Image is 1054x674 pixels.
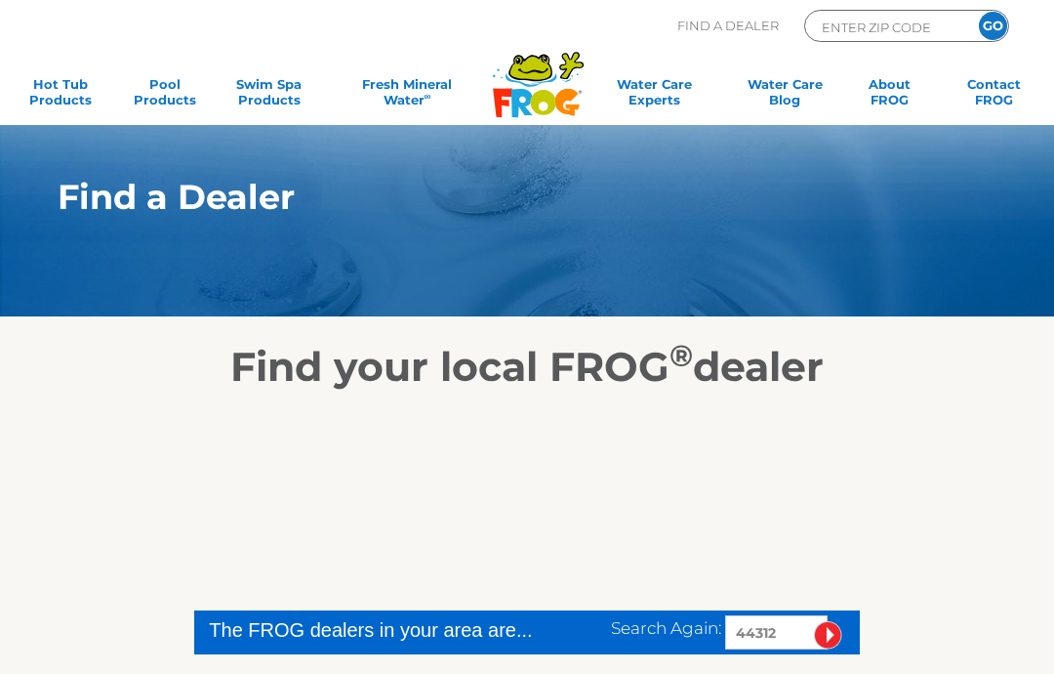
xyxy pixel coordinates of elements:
[953,76,1034,115] a: ContactFROG
[979,12,1007,40] input: GO
[228,76,309,115] a: Swim SpaProducts
[333,76,481,115] a: Fresh MineralWater∞
[677,10,779,42] p: Find A Dealer
[611,618,721,638] span: Search Again:
[745,76,826,115] a: Water CareBlog
[425,91,431,102] sup: ∞
[849,76,930,115] a: AboutFROG
[20,76,101,115] a: Hot TubProducts
[124,76,205,115] a: PoolProducts
[209,615,534,645] div: The FROG dealers in your area are...
[669,337,693,374] sup: ®
[820,16,952,38] input: Zip Code Form
[58,178,926,217] h1: Find a Dealer
[28,342,1026,391] h2: Find your local FROG dealer
[814,621,842,650] input: Submit
[588,76,721,115] a: Water CareExperts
